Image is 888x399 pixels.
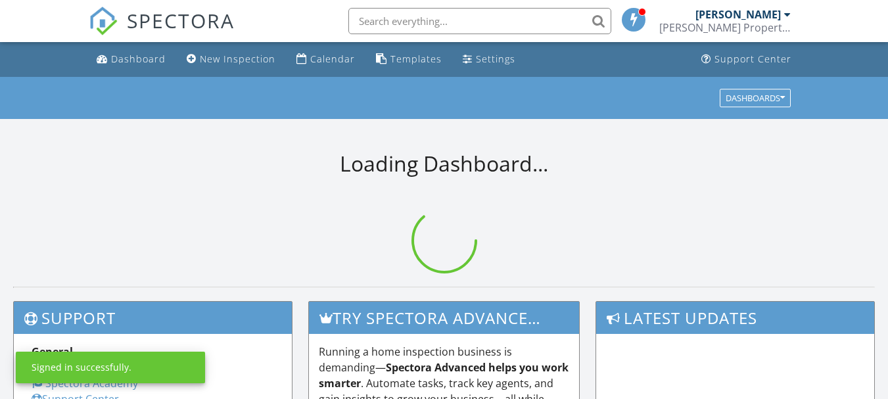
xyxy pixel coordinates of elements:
[348,8,611,34] input: Search everything...
[714,53,791,65] div: Support Center
[181,47,281,72] a: New Inspection
[200,53,275,65] div: New Inspection
[127,7,235,34] span: SPECTORA
[596,302,874,334] h3: Latest Updates
[32,376,138,390] a: Spectora Academy
[319,360,569,390] strong: Spectora Advanced helps you work smarter
[726,93,785,103] div: Dashboards
[32,361,131,374] div: Signed in successfully.
[457,47,521,72] a: Settings
[390,53,442,65] div: Templates
[720,89,791,107] button: Dashboards
[476,53,515,65] div: Settings
[291,47,360,72] a: Calendar
[111,53,166,65] div: Dashboard
[696,47,797,72] a: Support Center
[89,7,118,35] img: The Best Home Inspection Software - Spectora
[371,47,447,72] a: Templates
[310,53,355,65] div: Calendar
[309,302,579,334] h3: Try spectora advanced [DATE]
[91,47,171,72] a: Dashboard
[32,344,73,359] strong: General
[695,8,781,21] div: [PERSON_NAME]
[659,21,791,34] div: Mack Property Inspections, LLC
[89,18,235,45] a: SPECTORA
[14,302,292,334] h3: Support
